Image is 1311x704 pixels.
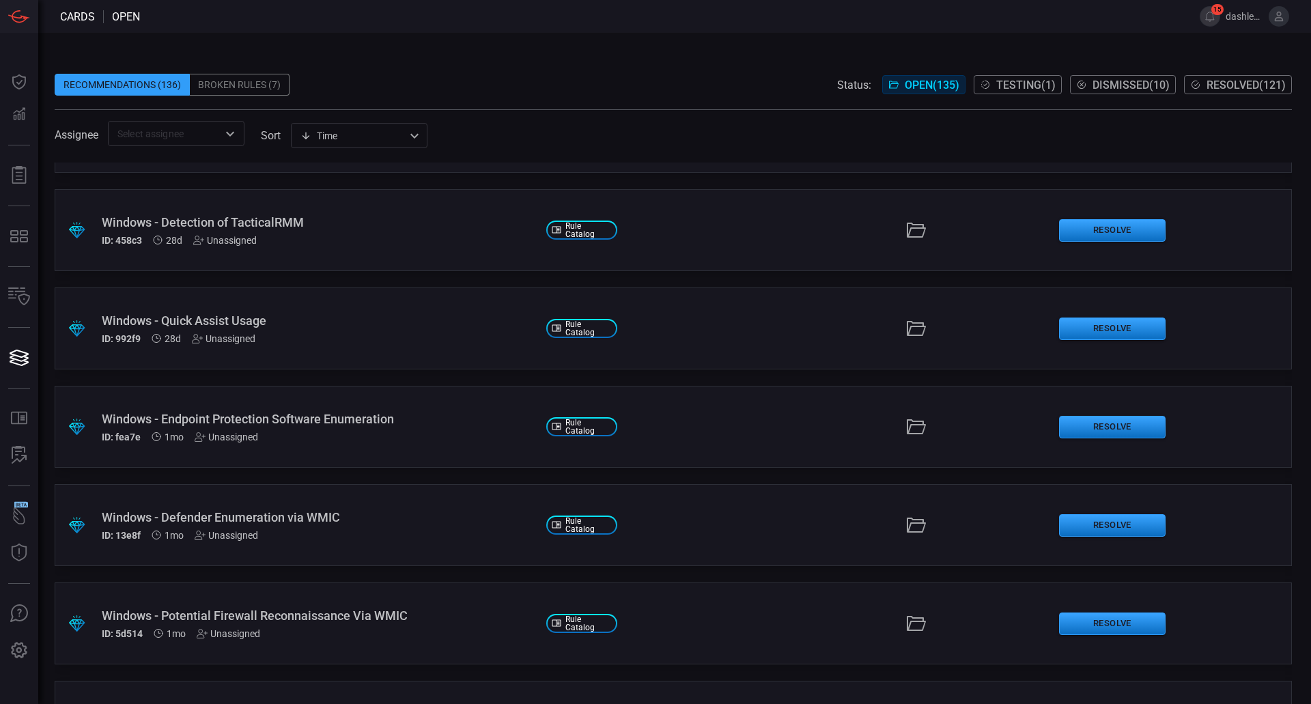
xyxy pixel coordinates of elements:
span: Rule Catalog [565,615,612,632]
h5: ID: 458c3 [102,235,142,246]
h5: ID: 992f9 [102,333,141,344]
h5: ID: 5d514 [102,628,143,639]
span: Rule Catalog [565,222,612,238]
button: Wingman [3,500,36,533]
div: Unassigned [197,628,260,639]
button: Ask Us A Question [3,597,36,630]
span: Status: [837,79,871,91]
button: Resolve [1059,613,1166,635]
span: Assignee [55,128,98,141]
button: Testing(1) [974,75,1062,94]
span: Testing ( 1 ) [996,79,1056,91]
div: Time [300,129,406,143]
span: Aug 05, 2025 6:03 AM [166,235,182,246]
button: Reports [3,159,36,192]
button: Resolve [1059,318,1166,340]
span: open [112,10,140,23]
div: Windows - Endpoint Protection Software Enumeration [102,412,535,426]
span: Open ( 135 ) [905,79,959,91]
button: MITRE - Detection Posture [3,220,36,253]
button: Open [221,124,240,143]
button: 15 [1200,6,1220,27]
span: 15 [1211,4,1224,15]
div: Windows - Defender Enumeration via WMIC [102,510,535,524]
div: Unassigned [193,235,257,246]
span: Jul 29, 2025 2:17 AM [165,530,184,541]
div: Unassigned [195,530,258,541]
label: sort [261,129,281,142]
button: Threat Intelligence [3,537,36,569]
button: Preferences [3,634,36,667]
span: Cards [60,10,95,23]
button: Resolved(121) [1184,75,1292,94]
div: Recommendations (136) [55,74,190,96]
span: Rule Catalog [565,517,612,533]
button: Cards [3,341,36,374]
h5: ID: 13e8f [102,530,141,541]
input: Select assignee [112,125,218,142]
span: Resolved ( 121 ) [1207,79,1286,91]
div: Windows - Potential Firewall Reconnaissance Via WMIC [102,608,535,623]
span: Dismissed ( 10 ) [1092,79,1170,91]
button: Dismissed(10) [1070,75,1176,94]
div: Broken Rules (7) [190,74,290,96]
button: Open(135) [882,75,965,94]
button: Resolve [1059,219,1166,242]
span: Jul 29, 2025 2:17 AM [165,432,184,442]
button: Inventory [3,281,36,313]
button: Detections [3,98,36,131]
div: Windows - Detection of TacticalRMM [102,215,535,229]
button: Dashboard [3,66,36,98]
span: Aug 05, 2025 6:03 AM [165,333,181,344]
button: Rule Catalog [3,402,36,435]
span: Rule Catalog [565,419,612,435]
button: Resolve [1059,416,1166,438]
h5: ID: fea7e [102,432,141,442]
span: Jul 29, 2025 2:17 AM [167,628,186,639]
button: ALERT ANALYSIS [3,439,36,472]
div: Windows - Quick Assist Usage [102,313,535,328]
div: Unassigned [195,432,258,442]
button: Resolve [1059,514,1166,537]
span: dashley.[PERSON_NAME] [1226,11,1263,22]
div: Unassigned [192,333,255,344]
span: Rule Catalog [565,320,612,337]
